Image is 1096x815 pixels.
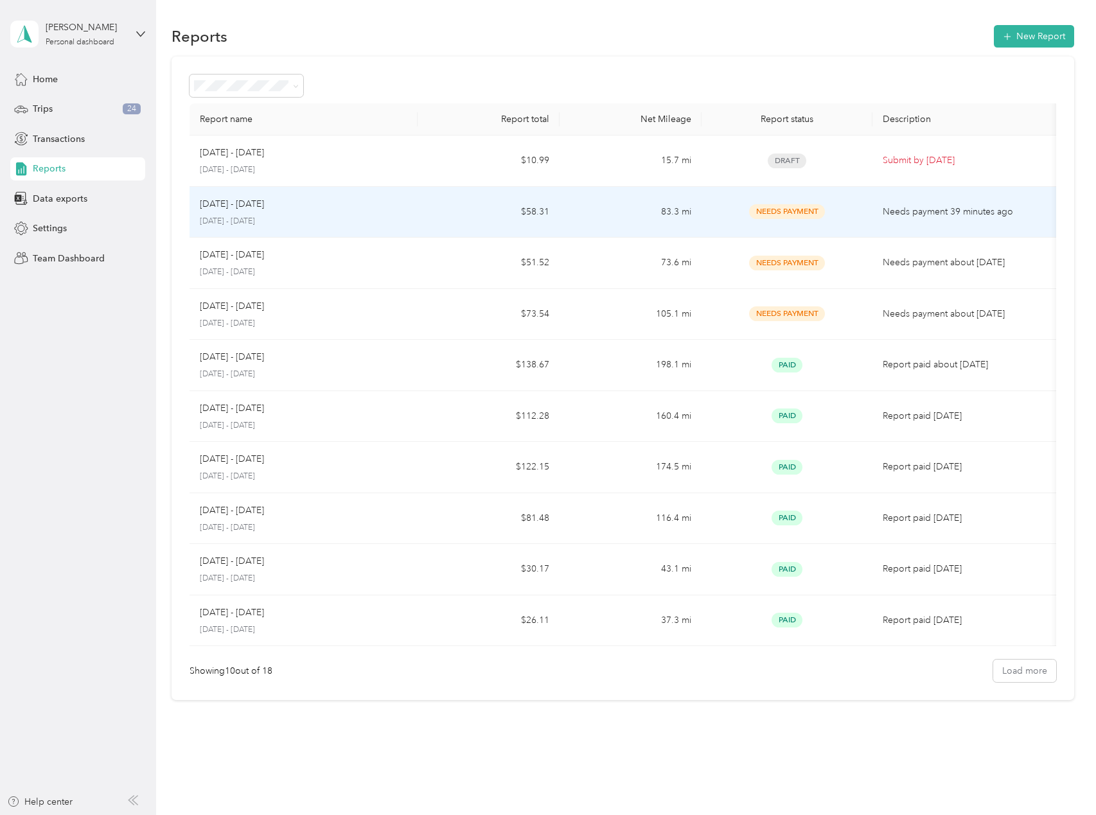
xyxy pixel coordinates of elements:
[418,187,560,238] td: $58.31
[560,493,702,545] td: 116.4 mi
[200,401,264,416] p: [DATE] - [DATE]
[712,114,862,125] div: Report status
[200,164,407,176] p: [DATE] - [DATE]
[200,299,264,313] p: [DATE] - [DATE]
[418,391,560,443] td: $112.28
[200,504,264,518] p: [DATE] - [DATE]
[883,205,1052,219] p: Needs payment 39 minutes ago
[993,660,1056,682] button: Load more
[33,132,85,146] span: Transactions
[418,442,560,493] td: $122.15
[33,102,53,116] span: Trips
[560,238,702,289] td: 73.6 mi
[418,238,560,289] td: $51.52
[46,39,114,46] div: Personal dashboard
[883,307,1052,321] p: Needs payment about [DATE]
[200,471,407,482] p: [DATE] - [DATE]
[883,256,1052,270] p: Needs payment about [DATE]
[872,103,1062,136] th: Description
[200,522,407,534] p: [DATE] - [DATE]
[418,544,560,595] td: $30.17
[749,306,825,321] span: Needs Payment
[749,204,825,219] span: Needs Payment
[200,554,264,568] p: [DATE] - [DATE]
[418,340,560,391] td: $138.67
[994,25,1074,48] button: New Report
[200,146,264,160] p: [DATE] - [DATE]
[560,595,702,647] td: 37.3 mi
[33,252,105,265] span: Team Dashboard
[560,103,702,136] th: Net Mileage
[772,613,802,627] span: Paid
[200,350,264,364] p: [DATE] - [DATE]
[7,795,73,809] button: Help center
[46,21,126,34] div: [PERSON_NAME]
[33,222,67,235] span: Settings
[883,358,1052,372] p: Report paid about [DATE]
[418,103,560,136] th: Report total
[33,162,66,175] span: Reports
[560,544,702,595] td: 43.1 mi
[768,153,806,168] span: Draft
[190,103,417,136] th: Report name
[560,136,702,187] td: 15.7 mi
[200,573,407,584] p: [DATE] - [DATE]
[772,460,802,475] span: Paid
[749,256,825,270] span: Needs Payment
[883,562,1052,576] p: Report paid [DATE]
[200,216,407,227] p: [DATE] - [DATE]
[200,606,264,620] p: [DATE] - [DATE]
[200,624,407,636] p: [DATE] - [DATE]
[772,408,802,423] span: Paid
[560,289,702,340] td: 105.1 mi
[1024,743,1096,815] iframe: Everlance-gr Chat Button Frame
[772,562,802,577] span: Paid
[772,511,802,525] span: Paid
[883,409,1052,423] p: Report paid [DATE]
[172,30,227,43] h1: Reports
[883,460,1052,474] p: Report paid [DATE]
[418,136,560,187] td: $10.99
[200,197,264,211] p: [DATE] - [DATE]
[190,664,272,678] div: Showing 10 out of 18
[560,442,702,493] td: 174.5 mi
[418,493,560,545] td: $81.48
[200,267,407,278] p: [DATE] - [DATE]
[418,595,560,647] td: $26.11
[200,248,264,262] p: [DATE] - [DATE]
[560,187,702,238] td: 83.3 mi
[418,289,560,340] td: $73.54
[560,391,702,443] td: 160.4 mi
[200,318,407,329] p: [DATE] - [DATE]
[883,511,1052,525] p: Report paid [DATE]
[883,153,1052,168] p: Submit by [DATE]
[200,420,407,432] p: [DATE] - [DATE]
[772,358,802,372] span: Paid
[200,369,407,380] p: [DATE] - [DATE]
[200,452,264,466] p: [DATE] - [DATE]
[33,192,87,206] span: Data exports
[33,73,58,86] span: Home
[883,613,1052,627] p: Report paid [DATE]
[123,103,141,115] span: 24
[560,340,702,391] td: 198.1 mi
